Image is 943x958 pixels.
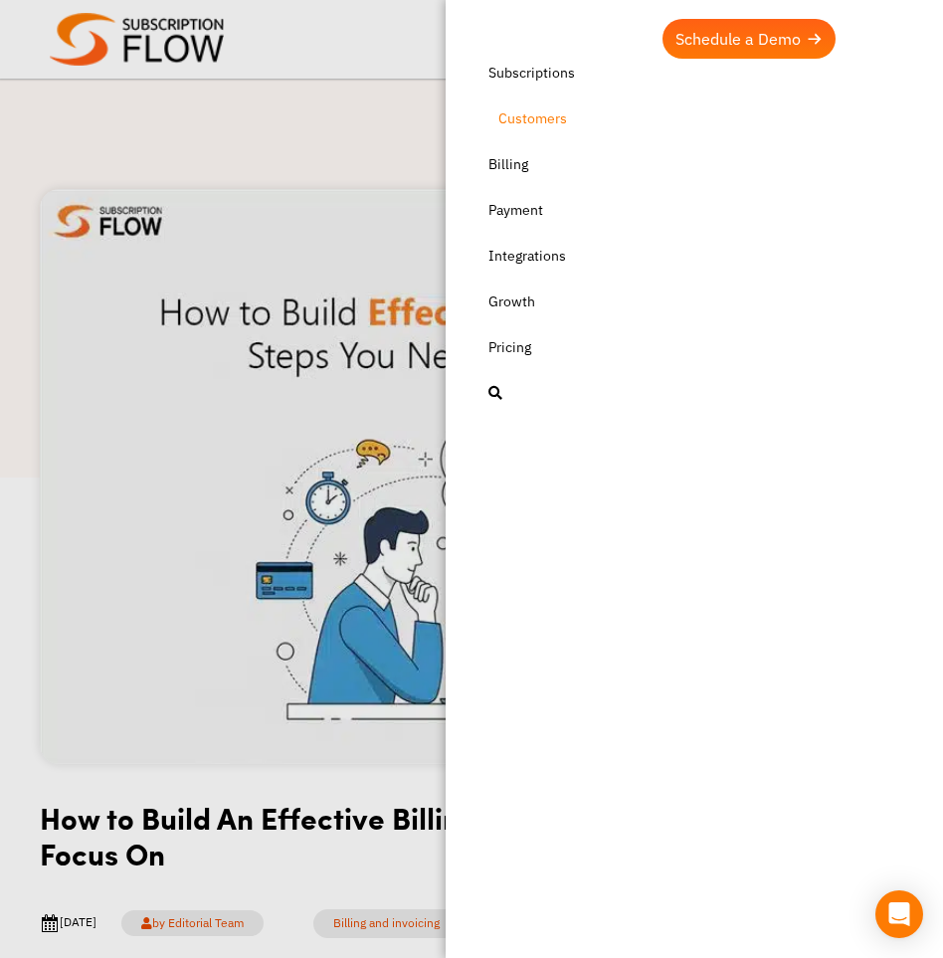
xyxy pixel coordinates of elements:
[475,144,913,184] a: Billing
[475,236,913,276] a: Integrations
[475,53,913,93] a: Subscriptions
[475,190,913,230] a: Payment
[475,327,668,367] a: Pricing
[875,890,923,938] div: Open Intercom Messenger
[485,98,923,138] a: Customers
[475,282,913,321] a: Growth
[662,19,836,59] a: Schedule a Demo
